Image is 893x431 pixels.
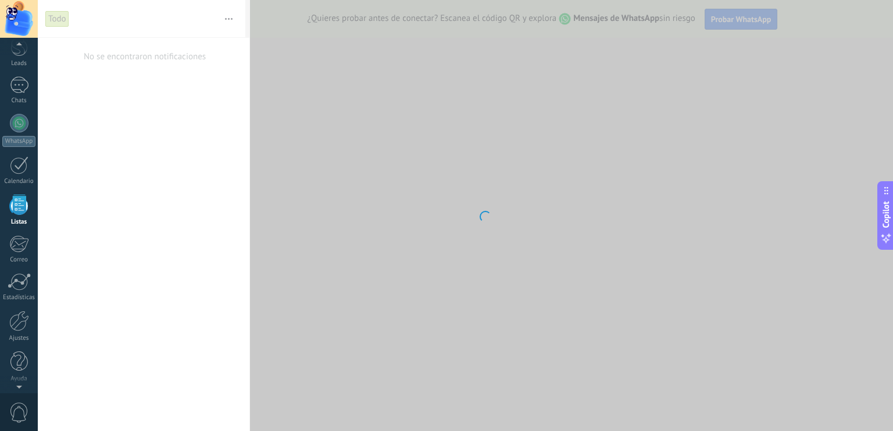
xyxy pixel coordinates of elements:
[2,60,36,67] div: Leads
[2,256,36,264] div: Correo
[2,335,36,342] div: Ajustes
[880,202,892,228] span: Copilot
[2,178,36,185] div: Calendario
[2,97,36,105] div: Chats
[2,375,36,383] div: Ayuda
[2,218,36,226] div: Listas
[2,136,35,147] div: WhatsApp
[2,294,36,301] div: Estadísticas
